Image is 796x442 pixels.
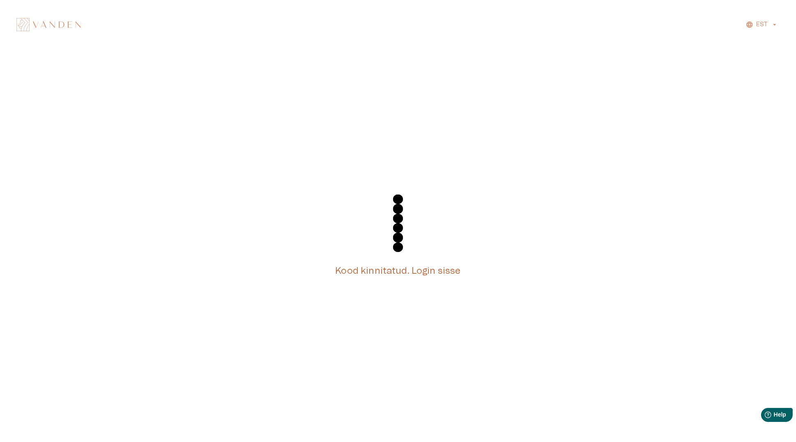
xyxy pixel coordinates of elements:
[745,19,780,31] button: EST
[732,405,796,428] iframe: Help widget launcher
[16,18,81,31] img: Vanden logo
[335,265,460,277] h5: Kood kinnitatud. Login sisse
[757,21,768,29] p: EST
